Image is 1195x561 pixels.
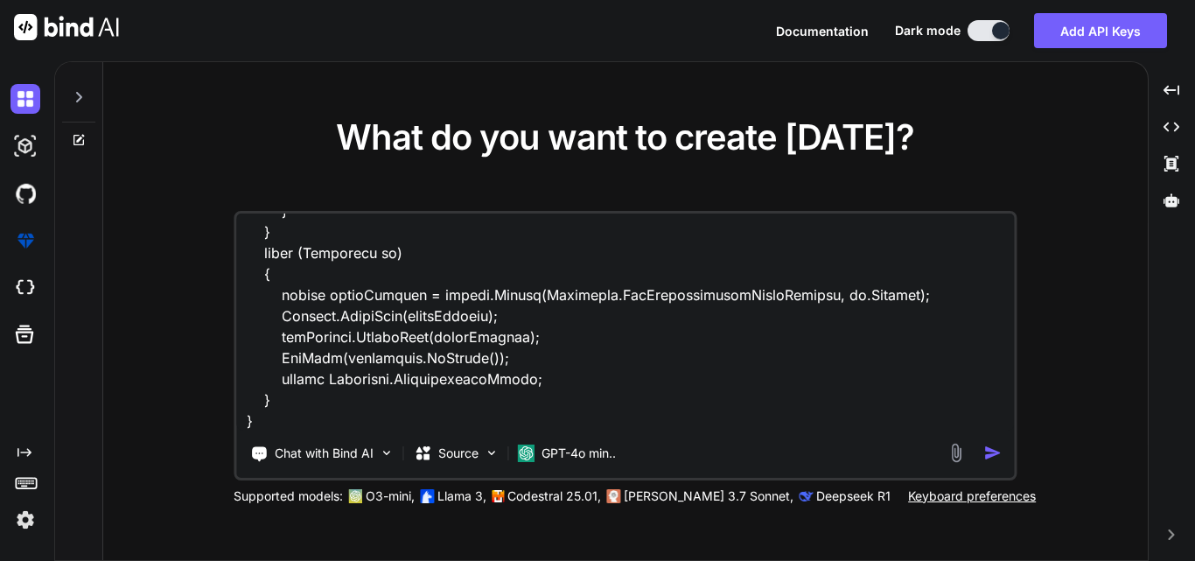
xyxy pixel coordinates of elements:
[10,179,40,208] img: githubDark
[517,445,535,462] img: GPT-4o mini
[799,489,813,503] img: claude
[420,489,434,503] img: Llama2
[275,445,374,462] p: Chat with Bind AI
[348,489,362,503] img: GPT-4
[606,489,620,503] img: claude
[624,487,793,505] p: [PERSON_NAME] 3.7 Sonnet,
[816,487,891,505] p: Deepseek R1
[366,487,415,505] p: O3-mini,
[336,116,914,158] span: What do you want to create [DATE]?
[1034,13,1167,48] button: Add API Keys
[10,84,40,114] img: darkChat
[946,443,966,463] img: attachment
[10,505,40,535] img: settings
[908,487,1036,505] p: Keyboard preferences
[236,214,1014,431] textarea: Loremi dol sitam cons ad eli sed doei 7.1 temp incid utlabo etdolo MagnAaLiqUaenimAdmiNimveni(qui...
[234,487,343,505] p: Supported models:
[895,22,961,39] span: Dark mode
[492,490,504,502] img: Mistral-AI
[484,445,499,460] img: Pick Models
[10,131,40,161] img: darkAi-studio
[10,273,40,303] img: cloudideIcon
[776,22,869,40] button: Documentation
[776,24,869,39] span: Documentation
[438,445,479,462] p: Source
[437,487,486,505] p: Llama 3,
[10,226,40,256] img: premium
[14,14,119,40] img: Bind AI
[507,487,601,505] p: Codestral 25.01,
[542,445,616,462] p: GPT-4o min..
[983,444,1002,462] img: icon
[379,445,394,460] img: Pick Tools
